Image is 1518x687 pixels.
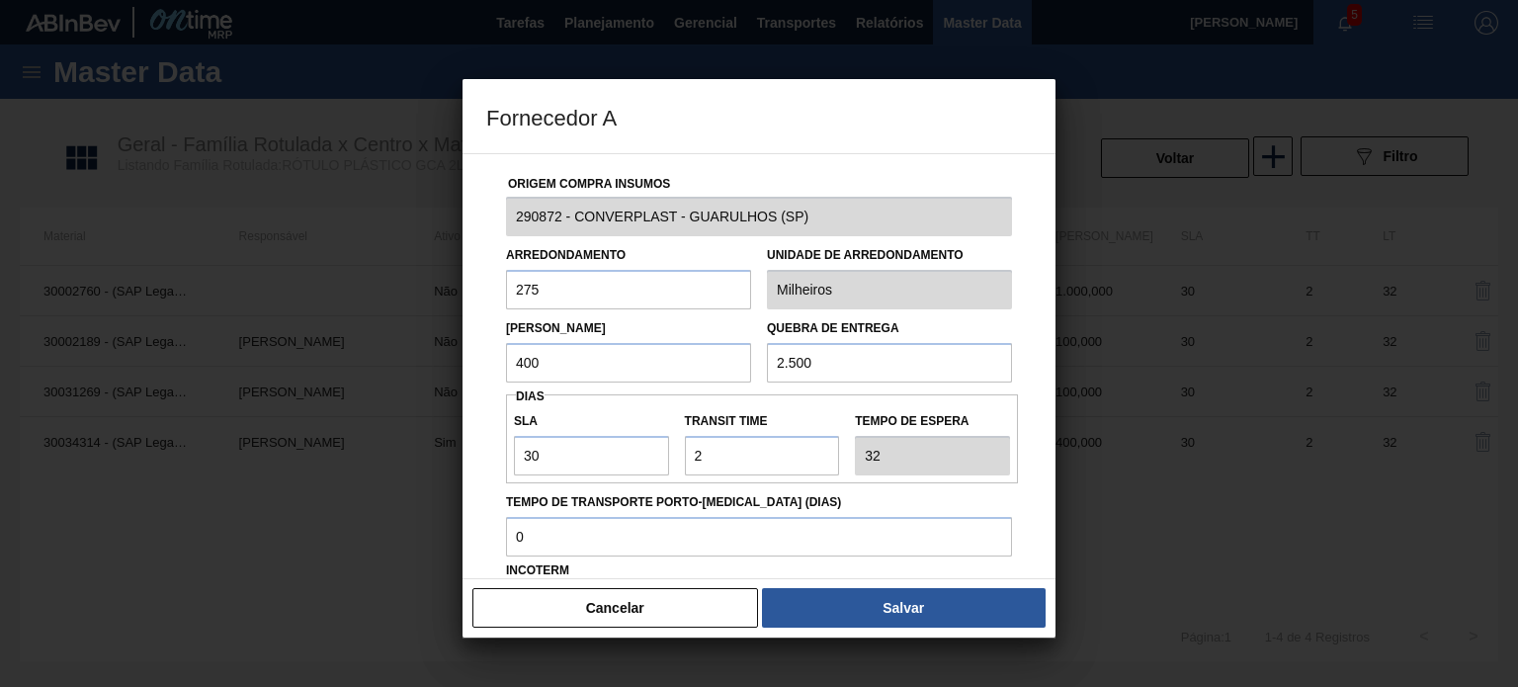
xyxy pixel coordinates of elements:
label: Tempo de Transporte Porto-[MEDICAL_DATA] (dias) [506,488,1012,517]
label: Incoterm [506,563,569,577]
button: Cancelar [472,588,758,628]
label: Unidade de arredondamento [767,241,1012,270]
h3: Fornecedor A [463,79,1055,154]
label: Tempo de espera [855,407,1010,436]
label: [PERSON_NAME] [506,321,606,335]
button: Salvar [762,588,1046,628]
label: Arredondamento [506,248,626,262]
span: Dias [516,389,545,403]
label: Transit Time [685,407,840,436]
label: SLA [514,407,669,436]
label: Quebra de entrega [767,321,899,335]
label: Origem Compra Insumos [508,177,670,191]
